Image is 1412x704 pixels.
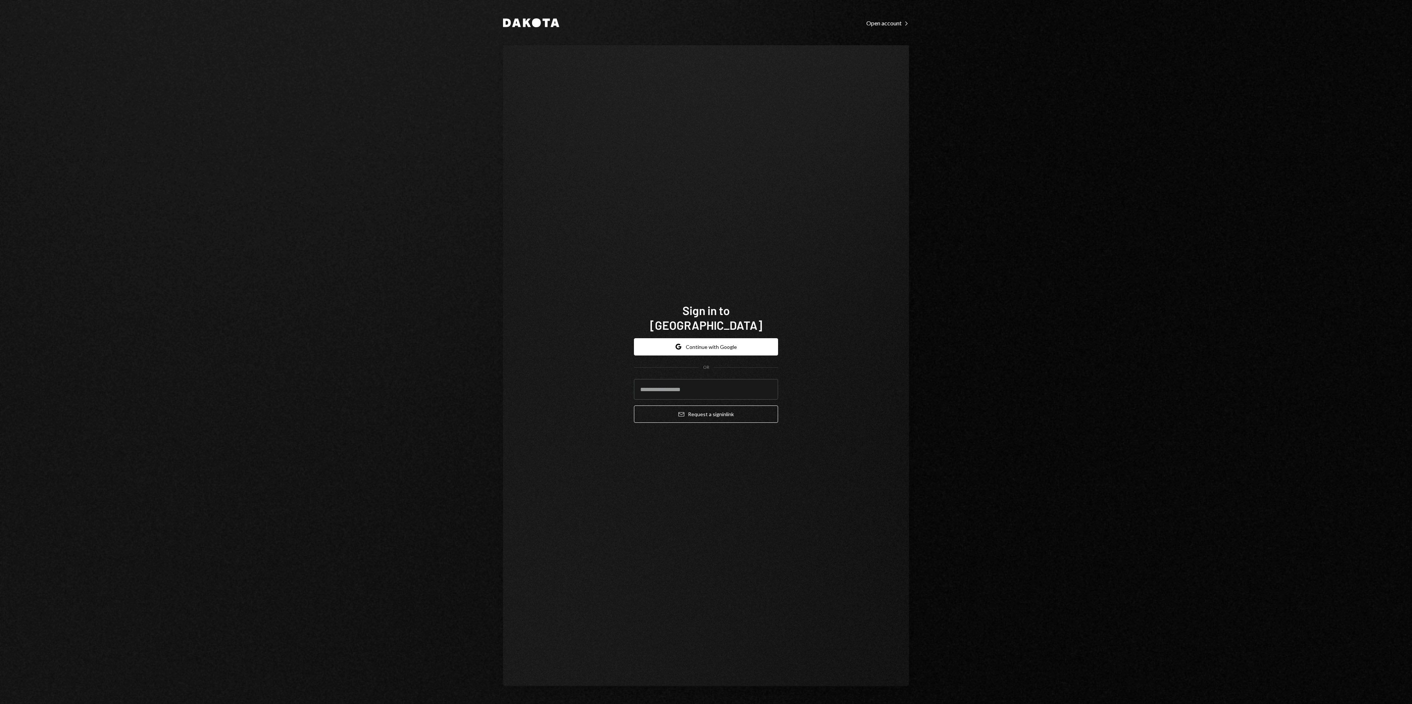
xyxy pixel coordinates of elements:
[703,364,709,371] div: OR
[634,303,778,332] h1: Sign in to [GEOGRAPHIC_DATA]
[634,338,778,355] button: Continue with Google
[634,405,778,423] button: Request a signinlink
[866,19,909,27] a: Open account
